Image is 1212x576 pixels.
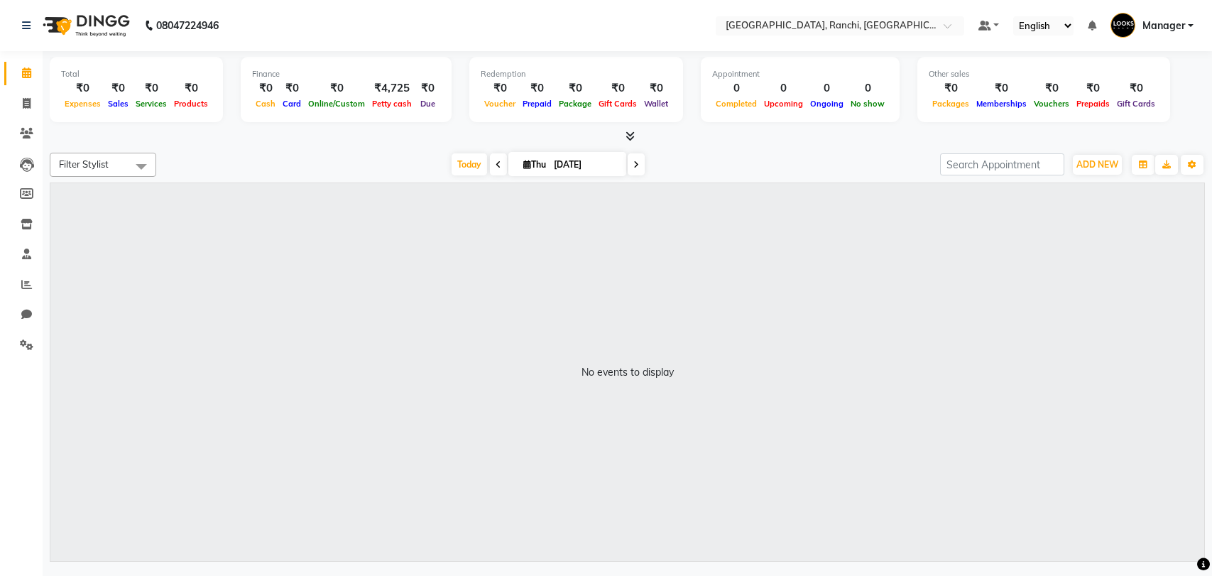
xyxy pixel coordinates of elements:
div: 0 [760,80,807,97]
div: Other sales [929,68,1159,80]
div: ₹0 [1030,80,1073,97]
button: ADD NEW [1073,155,1122,175]
img: Manager [1110,13,1135,38]
span: ADD NEW [1076,159,1118,170]
div: ₹0 [481,80,519,97]
span: Thu [520,159,550,170]
div: ₹0 [279,80,305,97]
span: Card [279,99,305,109]
div: Finance [252,68,440,80]
span: Products [170,99,212,109]
img: logo [36,6,133,45]
div: ₹0 [61,80,104,97]
div: ₹0 [305,80,368,97]
div: Appointment [712,68,888,80]
span: Packages [929,99,973,109]
span: Gift Cards [1113,99,1159,109]
span: Voucher [481,99,519,109]
div: ₹0 [640,80,672,97]
span: Cash [252,99,279,109]
span: Due [417,99,439,109]
input: 2025-09-04 [550,154,621,175]
div: Redemption [481,68,672,80]
span: Completed [712,99,760,109]
span: Filter Stylist [59,158,109,170]
div: 0 [807,80,847,97]
div: ₹0 [252,80,279,97]
span: Upcoming [760,99,807,109]
span: Expenses [61,99,104,109]
span: Gift Cards [595,99,640,109]
div: No events to display [582,365,674,380]
div: ₹0 [555,80,595,97]
div: ₹0 [1073,80,1113,97]
div: ₹0 [973,80,1030,97]
div: 0 [847,80,888,97]
div: ₹0 [519,80,555,97]
div: ₹0 [104,80,132,97]
div: ₹0 [1113,80,1159,97]
span: Prepaid [519,99,555,109]
b: 08047224946 [156,6,219,45]
span: Petty cash [368,99,415,109]
span: Package [555,99,595,109]
div: ₹0 [132,80,170,97]
span: Services [132,99,170,109]
span: Prepaids [1073,99,1113,109]
div: ₹0 [415,80,440,97]
span: No show [847,99,888,109]
span: Online/Custom [305,99,368,109]
input: Search Appointment [940,153,1064,175]
span: Today [452,153,487,175]
div: ₹4,725 [368,80,415,97]
div: ₹0 [170,80,212,97]
span: Wallet [640,99,672,109]
span: Memberships [973,99,1030,109]
div: ₹0 [595,80,640,97]
div: Total [61,68,212,80]
span: Sales [104,99,132,109]
span: Manager [1142,18,1185,33]
div: ₹0 [929,80,973,97]
div: 0 [712,80,760,97]
span: Vouchers [1030,99,1073,109]
span: Ongoing [807,99,847,109]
